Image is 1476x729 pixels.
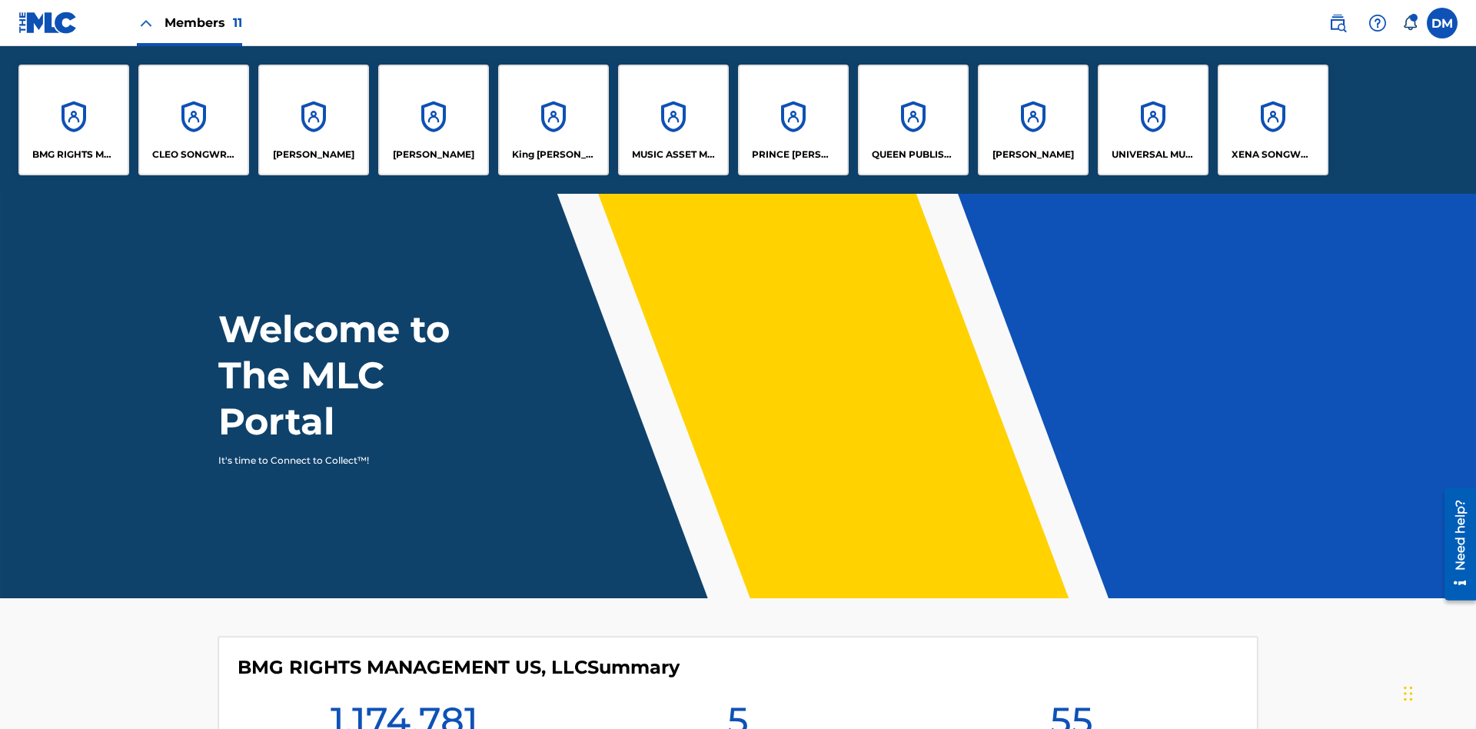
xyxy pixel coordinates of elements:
img: search [1328,14,1347,32]
p: It's time to Connect to Collect™! [218,454,485,468]
img: Close [137,14,155,32]
p: King McTesterson [512,148,596,161]
a: Public Search [1322,8,1353,38]
a: Accounts[PERSON_NAME] [978,65,1089,175]
a: AccountsCLEO SONGWRITER [138,65,249,175]
p: MUSIC ASSET MANAGEMENT (MAM) [632,148,716,161]
a: AccountsPRINCE [PERSON_NAME] [738,65,849,175]
a: AccountsBMG RIGHTS MANAGEMENT US, LLC [18,65,129,175]
p: QUEEN PUBLISHA [872,148,956,161]
p: BMG RIGHTS MANAGEMENT US, LLC [32,148,116,161]
p: ELVIS COSTELLO [273,148,354,161]
span: 11 [233,15,242,30]
a: Accounts[PERSON_NAME] [378,65,489,175]
iframe: Resource Center [1433,482,1476,608]
div: Drag [1404,671,1413,717]
a: Accounts[PERSON_NAME] [258,65,369,175]
p: PRINCE MCTESTERSON [752,148,836,161]
p: EYAMA MCSINGER [393,148,474,161]
p: XENA SONGWRITER [1232,148,1315,161]
h4: BMG RIGHTS MANAGEMENT US, LLC [238,656,680,679]
p: RONALD MCTESTERSON [992,148,1074,161]
p: CLEO SONGWRITER [152,148,236,161]
img: MLC Logo [18,12,78,34]
a: AccountsKing [PERSON_NAME] [498,65,609,175]
a: AccountsQUEEN PUBLISHA [858,65,969,175]
p: UNIVERSAL MUSIC PUB GROUP [1112,148,1195,161]
div: Help [1362,8,1393,38]
a: AccountsMUSIC ASSET MANAGEMENT (MAM) [618,65,729,175]
img: help [1368,14,1387,32]
a: AccountsXENA SONGWRITER [1218,65,1328,175]
div: User Menu [1427,8,1458,38]
div: Notifications [1402,15,1418,31]
a: AccountsUNIVERSAL MUSIC PUB GROUP [1098,65,1208,175]
iframe: Chat Widget [1399,655,1476,729]
span: Members [165,14,242,32]
h1: Welcome to The MLC Portal [218,306,506,444]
